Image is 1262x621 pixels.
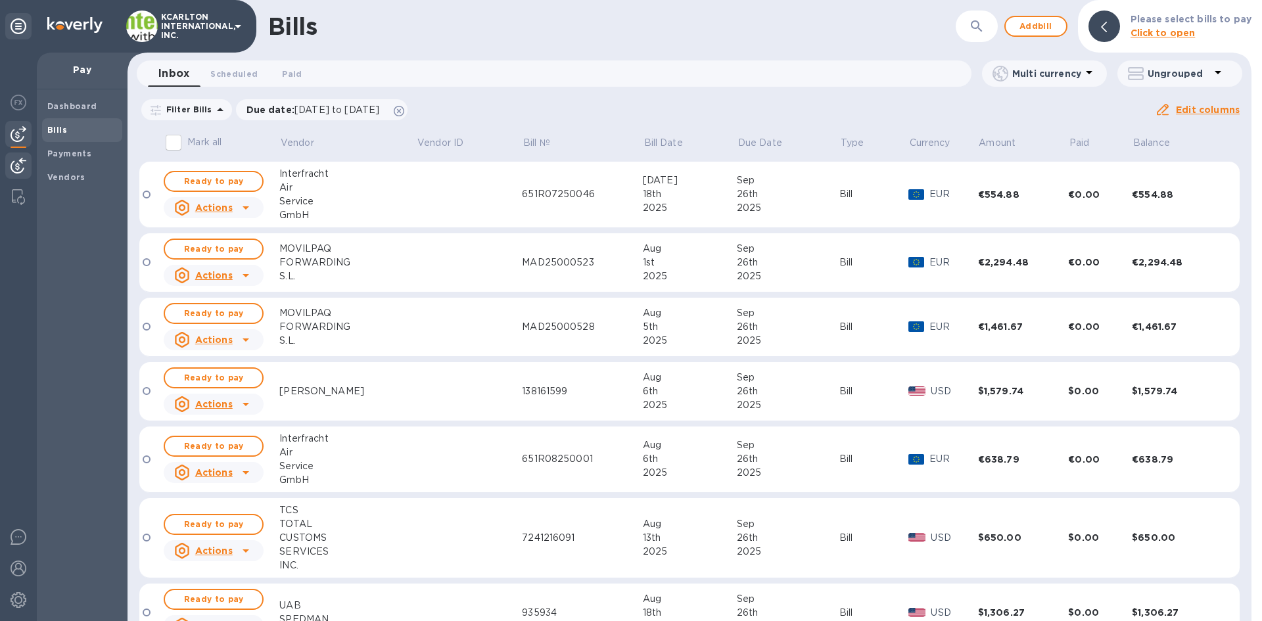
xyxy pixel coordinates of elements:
p: USD [931,384,977,398]
img: Logo [47,17,103,33]
div: 2025 [643,398,737,412]
div: 26th [737,452,839,466]
span: Ready to pay [175,241,252,257]
div: S.L. [279,269,416,283]
div: 2025 [643,334,737,348]
span: Paid [1069,136,1107,150]
div: 18th [643,606,737,620]
p: EUR [929,256,978,269]
h1: Bills [268,12,317,40]
div: 26th [737,256,839,269]
p: USD [931,606,977,620]
div: Aug [643,306,737,320]
p: Type [841,136,864,150]
div: Sep [737,371,839,384]
div: 26th [737,320,839,334]
p: EUR [929,320,978,334]
div: Service [279,459,416,473]
div: 651R08250001 [522,452,643,466]
div: MOVILPAQ [279,306,416,320]
div: 2025 [737,466,839,480]
div: FORWARDING [279,256,416,269]
div: €1,461.67 [1132,320,1223,333]
span: Ready to pay [175,517,252,532]
div: $0.00 [1068,606,1132,619]
div: $1,579.74 [1132,384,1223,398]
div: Bill [839,531,908,545]
p: EUR [929,187,978,201]
p: EUR [929,452,978,466]
div: 138161599 [522,384,643,398]
button: Ready to pay [164,303,264,324]
div: $0.00 [1068,384,1132,398]
div: $1,306.27 [978,606,1069,619]
img: USD [908,533,926,542]
div: [DATE] [643,173,737,187]
button: Ready to pay [164,514,264,535]
div: Service [279,195,416,208]
div: 2025 [643,466,737,480]
div: €554.88 [978,188,1069,201]
div: 2025 [737,269,839,283]
div: 651R07250046 [522,187,643,201]
div: Bill [839,452,908,466]
img: USD [908,386,926,396]
div: Due date:[DATE] to [DATE] [236,99,408,120]
img: Foreign exchange [11,95,26,110]
div: 2025 [643,269,737,283]
span: Vendor ID [417,136,480,150]
div: FORWARDING [279,320,416,334]
div: €0.00 [1068,453,1132,466]
span: Ready to pay [175,306,252,321]
p: Bill Date [644,136,683,150]
b: Dashboard [47,101,97,111]
button: Addbill [1004,16,1067,37]
b: Vendors [47,172,85,182]
div: 2025 [643,545,737,559]
p: Filter Bills [161,104,212,115]
p: Pay [47,63,117,76]
button: Ready to pay [164,589,264,610]
span: Ready to pay [175,370,252,386]
span: Bill № [523,136,567,150]
u: Actions [195,334,233,345]
p: KCARLTON INTERNATIONAL, INC. [161,12,227,40]
p: Paid [1069,136,1090,150]
div: Sep [737,173,839,187]
p: Mark all [187,135,222,149]
div: 6th [643,384,737,398]
p: Bill № [523,136,550,150]
span: Add bill [1016,18,1056,34]
p: USD [931,531,977,545]
u: Actions [195,545,233,556]
div: Bill [839,256,908,269]
span: Scheduled [210,67,258,81]
div: Aug [643,242,737,256]
div: $1,579.74 [978,384,1069,398]
div: Aug [643,517,737,531]
div: $650.00 [978,531,1069,544]
div: Sep [737,517,839,531]
div: 5th [643,320,737,334]
div: Air [279,446,416,459]
div: 7241216091 [522,531,643,545]
div: SERVICES [279,545,416,559]
span: Bill Date [644,136,700,150]
div: Aug [643,592,737,606]
span: Balance [1133,136,1187,150]
span: [DATE] to [DATE] [294,104,379,115]
div: 2025 [643,201,737,215]
span: Type [841,136,881,150]
div: Sep [737,438,839,452]
div: €0.00 [1068,188,1132,201]
div: €2,294.48 [978,256,1069,269]
div: MAD25000528 [522,320,643,334]
span: Ready to pay [175,438,252,454]
div: €0.00 [1068,320,1132,333]
div: Aug [643,371,737,384]
div: TOTAL [279,517,416,531]
div: €554.88 [1132,188,1223,201]
div: 1st [643,256,737,269]
u: Edit columns [1176,104,1240,115]
span: Due Date [738,136,799,150]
